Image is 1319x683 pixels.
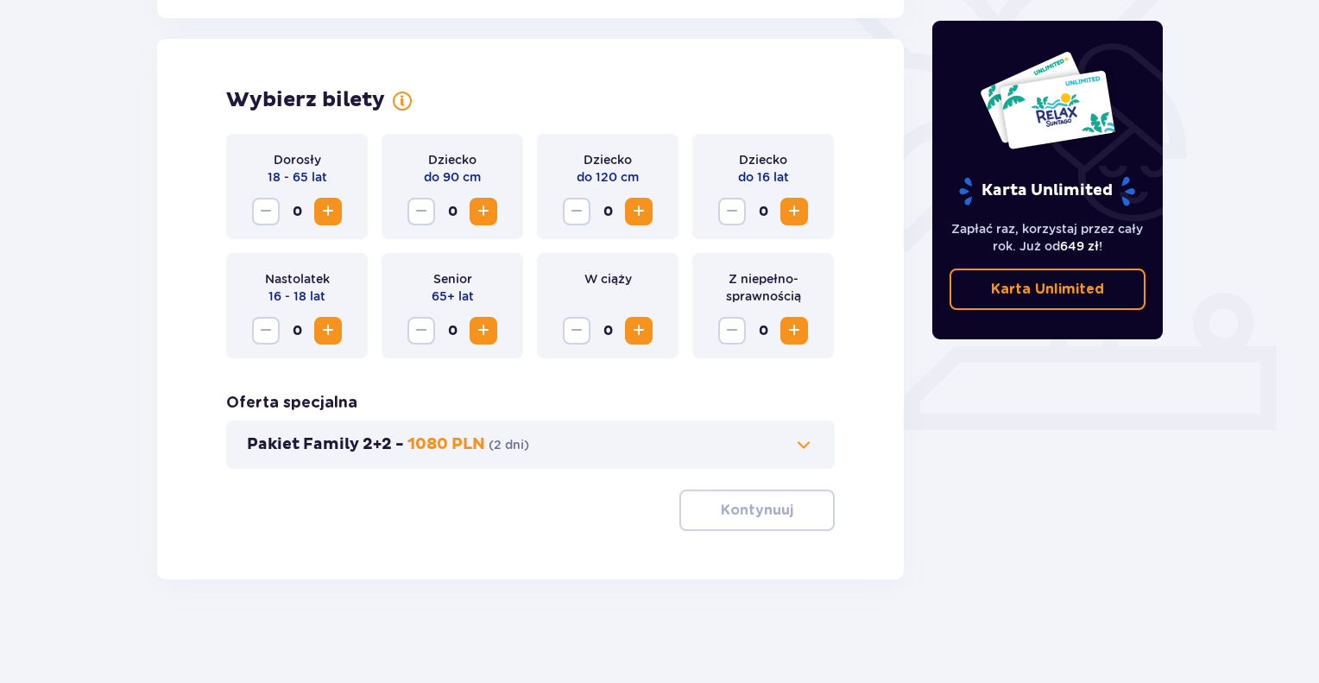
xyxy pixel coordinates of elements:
[439,198,466,225] span: 0
[577,168,639,186] p: do 120 cm
[268,288,325,305] p: 16 - 18 lat
[433,270,472,288] p: Senior
[252,317,280,345] button: Zmniejsz
[594,317,622,345] span: 0
[470,198,497,225] button: Zwiększ
[1060,239,1099,253] span: 649 zł
[252,198,280,225] button: Zmniejsz
[424,168,481,186] p: do 90 cm
[718,198,746,225] button: Zmniejsz
[563,317,590,345] button: Zmniejsz
[314,317,342,345] button: Zwiększ
[432,288,474,305] p: 65+ lat
[247,434,814,455] button: Pakiet Family 2+2 -1080 PLN(2 dni)
[283,317,311,345] span: 0
[706,270,820,305] p: Z niepełno­sprawnością
[283,198,311,225] span: 0
[718,317,746,345] button: Zmniejsz
[268,168,327,186] p: 18 - 65 lat
[226,87,385,113] h2: Wybierz bilety
[749,198,777,225] span: 0
[407,434,485,455] p: 1080 PLN
[584,270,632,288] p: W ciąży
[226,393,357,414] h3: Oferta specjalna
[563,198,590,225] button: Zmniejsz
[625,198,653,225] button: Zwiększ
[594,198,622,225] span: 0
[274,151,321,168] p: Dorosły
[780,317,808,345] button: Zwiększ
[265,270,330,288] p: Nastolatek
[489,436,529,453] p: ( 2 dni )
[950,269,1146,310] a: Karta Unlimited
[314,198,342,225] button: Zwiększ
[584,151,632,168] p: Dziecko
[679,490,835,531] button: Kontynuuj
[470,317,497,345] button: Zwiększ
[439,317,466,345] span: 0
[950,220,1146,255] p: Zapłać raz, korzystaj przez cały rok. Już od !
[957,176,1137,206] p: Karta Unlimited
[721,501,793,520] p: Kontynuuj
[407,317,435,345] button: Zmniejsz
[407,198,435,225] button: Zmniejsz
[780,198,808,225] button: Zwiększ
[991,280,1104,299] p: Karta Unlimited
[625,317,653,345] button: Zwiększ
[739,151,787,168] p: Dziecko
[979,50,1116,150] img: Dwie karty całoroczne do Suntago z napisem 'UNLIMITED RELAX', na białym tle z tropikalnymi liśćmi...
[749,317,777,345] span: 0
[738,168,789,186] p: do 16 lat
[247,434,404,455] p: Pakiet Family 2+2 -
[428,151,476,168] p: Dziecko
